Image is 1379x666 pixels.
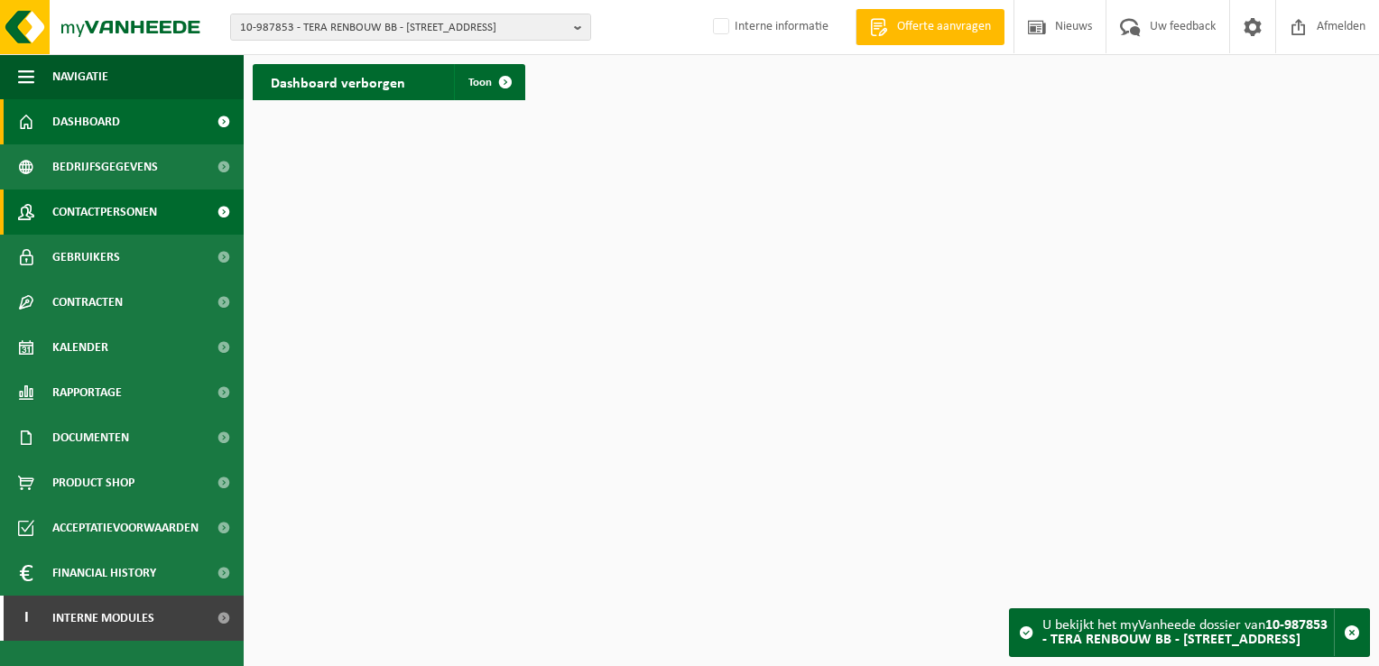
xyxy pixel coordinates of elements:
strong: 10-987853 - TERA RENBOUW BB - [STREET_ADDRESS] [1042,618,1328,647]
label: Interne informatie [709,14,828,41]
span: Toon [468,77,492,88]
span: Dashboard [52,99,120,144]
span: Bedrijfsgegevens [52,144,158,190]
span: Rapportage [52,370,122,415]
span: Kalender [52,325,108,370]
span: Gebruikers [52,235,120,280]
div: U bekijkt het myVanheede dossier van [1042,609,1334,656]
button: 10-987853 - TERA RENBOUW BB - [STREET_ADDRESS] [230,14,591,41]
a: Offerte aanvragen [856,9,1004,45]
span: Interne modules [52,596,154,641]
span: I [18,596,34,641]
span: Offerte aanvragen [893,18,995,36]
span: Financial History [52,550,156,596]
a: Toon [454,64,523,100]
h2: Dashboard verborgen [253,64,423,99]
span: Documenten [52,415,129,460]
span: Acceptatievoorwaarden [52,505,199,550]
span: Navigatie [52,54,108,99]
span: 10-987853 - TERA RENBOUW BB - [STREET_ADDRESS] [240,14,567,42]
span: Contracten [52,280,123,325]
span: Contactpersonen [52,190,157,235]
span: Product Shop [52,460,134,505]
